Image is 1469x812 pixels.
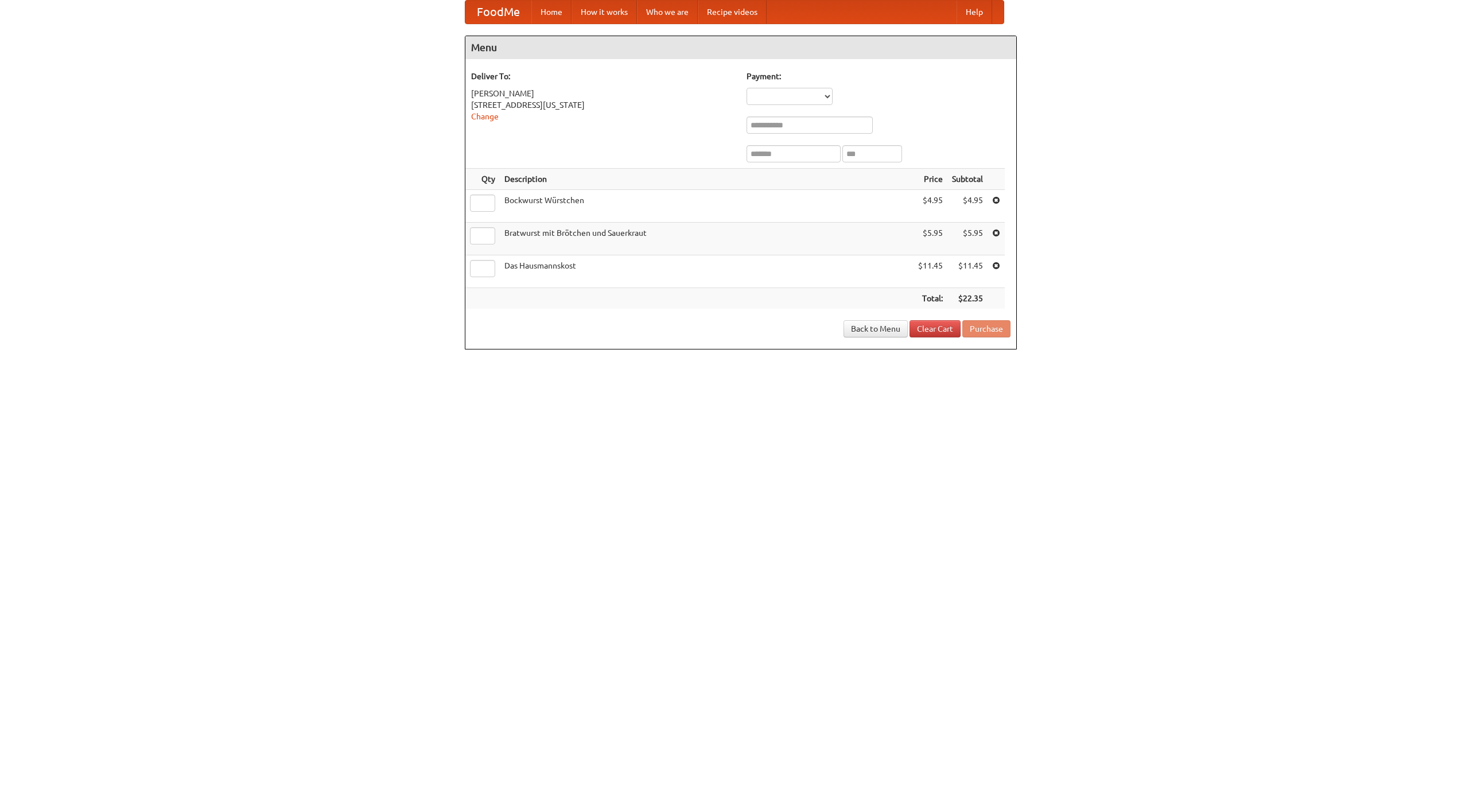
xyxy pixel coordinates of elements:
[947,288,988,309] th: $22.35
[471,71,735,82] h5: Deliver To:
[947,169,988,190] th: Subtotal
[500,255,914,288] td: Das Hausmannskost
[962,320,1011,337] button: Purchase
[910,320,961,337] a: Clear Cart
[914,190,947,223] td: $4.95
[531,1,572,24] a: Home
[465,36,1016,59] h4: Menu
[947,223,988,255] td: $5.95
[947,255,988,288] td: $11.45
[747,71,1011,82] h5: Payment:
[914,255,947,288] td: $11.45
[957,1,992,24] a: Help
[698,1,767,24] a: Recipe videos
[500,223,914,255] td: Bratwurst mit Brötchen und Sauerkraut
[465,169,500,190] th: Qty
[471,99,735,111] div: [STREET_ADDRESS][US_STATE]
[500,169,914,190] th: Description
[947,190,988,223] td: $4.95
[914,223,947,255] td: $5.95
[844,320,908,337] a: Back to Menu
[572,1,637,24] a: How it works
[637,1,698,24] a: Who we are
[914,288,947,309] th: Total:
[471,112,499,121] a: Change
[471,88,735,99] div: [PERSON_NAME]
[914,169,947,190] th: Price
[465,1,531,24] a: FoodMe
[500,190,914,223] td: Bockwurst Würstchen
